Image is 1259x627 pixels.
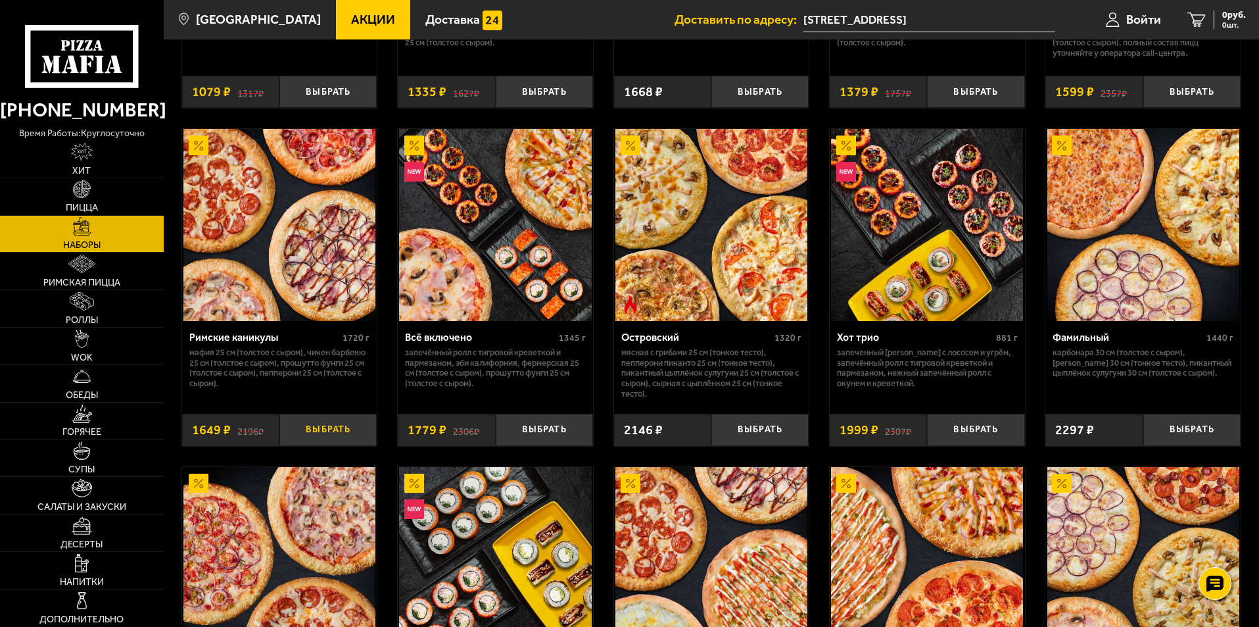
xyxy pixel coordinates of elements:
span: 1720 г [343,332,369,343]
span: Санкт-Петербург, улица Фучика, 21В [803,8,1055,32]
img: Новинка [404,499,424,519]
input: Ваш адрес доставки [803,8,1055,32]
s: 2357 ₽ [1101,86,1127,99]
img: Акционный [404,474,424,493]
button: Выбрать [1143,76,1241,108]
span: Горячее [62,428,101,437]
div: Хот трио [837,331,993,343]
span: 2146 ₽ [624,424,663,437]
span: Роллы [66,316,98,325]
span: Римская пицца [43,278,120,288]
span: 1379 ₽ [840,86,878,99]
img: Хот трио [831,129,1023,321]
div: Фамильный [1053,331,1203,343]
img: Акционный [189,474,208,493]
span: 1599 ₽ [1055,86,1094,99]
span: Акции [351,13,395,26]
button: Выбрать [279,414,377,446]
span: Пицца [66,203,98,213]
img: 15daf4d41897b9f0e9f617042186c801.svg [483,11,502,30]
a: АкционныйФамильный [1045,129,1241,321]
span: Войти [1126,13,1161,26]
p: Карбонара 30 см (толстое с сыром), [PERSON_NAME] 30 см (тонкое тесто), Пикантный цыплёнок сулугун... [1053,347,1233,379]
span: WOK [71,353,93,363]
span: Дополнительно [39,615,124,624]
button: Выбрать [927,414,1024,446]
button: Выбрать [1143,414,1241,446]
button: Выбрать [711,76,809,108]
span: Салаты и закуски [37,503,126,512]
span: 1345 г [559,332,586,343]
span: Обеды [66,391,98,400]
span: Супы [68,465,95,474]
img: Акционный [1052,474,1072,493]
img: Акционный [1052,136,1072,155]
s: 2307 ₽ [885,424,911,437]
span: 2297 ₽ [1055,424,1094,437]
button: Выбрать [711,414,809,446]
span: 0 руб. [1222,11,1246,20]
span: Доставка [425,13,480,26]
img: Острое блюдо [621,295,640,315]
a: АкционныйОстрое блюдоОстровский [614,129,809,321]
span: 1649 ₽ [192,424,231,437]
div: Островский [621,331,772,343]
span: 1999 ₽ [840,424,878,437]
span: 1779 ₽ [408,424,446,437]
img: Новинка [836,162,856,182]
span: Наборы [63,241,101,250]
s: 1757 ₽ [885,86,911,99]
span: 881 г [996,332,1018,343]
a: АкционныйНовинкаВсё включено [398,129,593,321]
div: Всё включено [405,331,556,343]
img: Новинка [404,162,424,182]
s: 2196 ₽ [237,424,264,437]
img: Островский [615,129,807,321]
span: 1668 ₽ [624,86,663,99]
img: Акционный [621,136,640,155]
img: Фамильный [1047,129,1239,321]
img: Акционный [189,136,208,155]
s: 2306 ₽ [453,424,479,437]
img: Акционный [621,474,640,493]
button: Выбрать [927,76,1024,108]
p: Мафия 25 см (толстое с сыром), Чикен Барбекю 25 см (толстое с сыром), Прошутто Фунги 25 см (толст... [189,347,370,389]
span: 1335 ₽ [408,86,446,99]
p: Запечённый ролл с тигровой креветкой и пармезаном, Эби Калифорния, Фермерская 25 см (толстое с сы... [405,347,586,389]
img: Акционный [836,474,856,493]
span: 1440 г [1206,332,1233,343]
img: Всё включено [399,129,591,321]
span: 1079 ₽ [192,86,231,99]
a: АкционныйРимские каникулы [182,129,377,321]
button: Выбрать [496,76,593,108]
p: Мясная с грибами 25 см (тонкое тесто), Пепперони Пиканто 25 см (тонкое тесто), Пикантный цыплёнок... [621,347,802,400]
div: Римские каникулы [189,331,340,343]
span: Напитки [60,578,104,587]
img: Акционный [404,136,424,155]
span: Хит [72,166,91,176]
span: Доставить по адресу: [675,13,803,26]
span: 0 шт. [1222,21,1246,29]
span: 1320 г [774,332,801,343]
button: Выбрать [496,414,593,446]
p: Запеченный [PERSON_NAME] с лососем и угрём, Запечённый ролл с тигровой креветкой и пармезаном, Не... [837,347,1018,389]
button: Выбрать [279,76,377,108]
span: [GEOGRAPHIC_DATA] [196,13,321,26]
a: АкционныйНовинкаХот трио [830,129,1025,321]
span: Десерты [60,540,103,549]
img: Римские каникулы [183,129,375,321]
img: Акционный [836,136,856,155]
s: 1317 ₽ [237,86,264,99]
s: 1627 ₽ [453,86,479,99]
